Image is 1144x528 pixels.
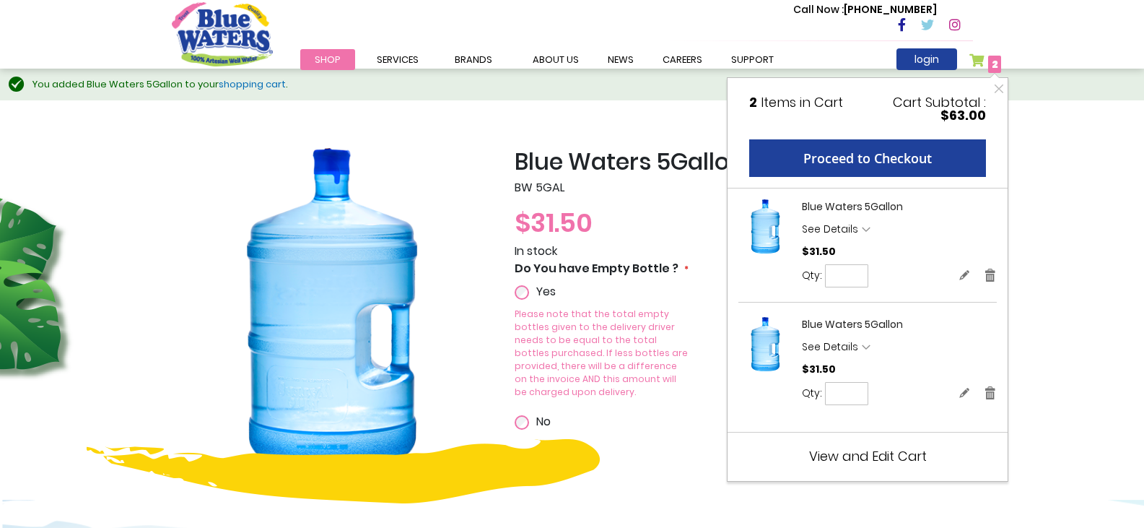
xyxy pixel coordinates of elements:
[749,93,757,111] span: 2
[515,308,690,399] p: Please note that the total empty bottles given to the delivery driver needs to be equal to the to...
[969,53,1002,74] a: 2
[738,199,792,258] a: Blue Waters 5Gallon
[992,57,998,72] span: 2
[87,439,600,503] img: yellow-design.png
[896,48,957,70] a: login
[172,2,273,66] a: store logo
[802,317,903,332] a: Blue Waters 5Gallon
[749,139,986,177] button: Proceed to Checkout
[536,283,556,300] span: Yes
[940,106,986,124] span: $63.00
[515,260,678,277] span: Do You have Empty Bottle ?
[793,2,844,17] span: Call Now :
[738,199,792,254] img: Blue Waters 5Gallon
[515,179,973,196] p: BW 5GAL
[738,317,792,371] img: Blue Waters 5Gallon
[377,53,419,66] span: Services
[536,413,551,430] span: No
[32,77,1130,92] div: You added Blue Waters 5Gallon to your .
[648,49,717,70] a: careers
[172,148,493,469] img: Blue_Waters_5Gallon_1_20.png
[809,447,927,465] a: View and Edit Cart
[802,362,836,376] span: $31.50
[515,148,973,176] h2: Blue Waters 5Gallon
[761,93,843,111] span: Items in Cart
[219,77,286,91] a: shopping cart
[893,93,980,111] span: Cart Subtotal
[717,49,788,70] a: support
[455,53,492,66] span: Brands
[802,244,836,259] span: $31.50
[793,2,937,17] p: [PHONE_NUMBER]
[802,199,903,214] a: Blue Waters 5Gallon
[518,49,593,70] a: about us
[802,386,822,401] label: Qty
[802,222,858,236] span: See Details
[515,243,557,259] span: In stock
[802,339,858,354] span: See Details
[802,268,822,283] label: Qty
[315,53,341,66] span: Shop
[593,49,648,70] a: News
[515,204,593,241] span: $31.50
[738,317,792,376] a: Blue Waters 5Gallon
